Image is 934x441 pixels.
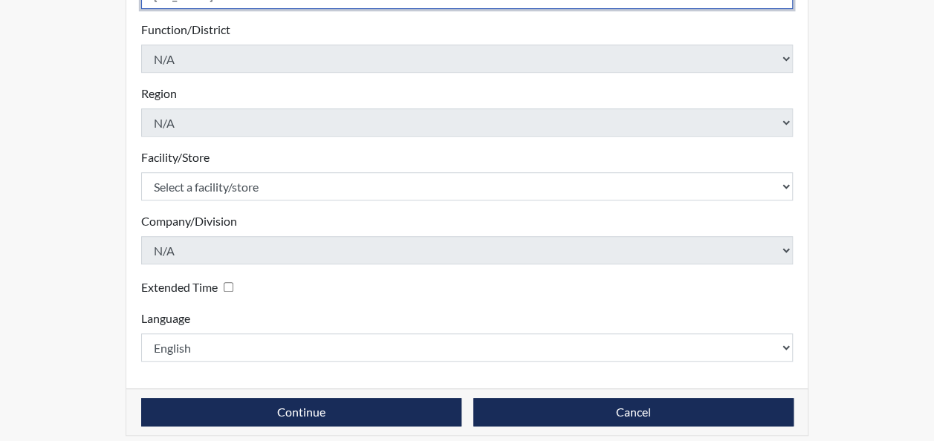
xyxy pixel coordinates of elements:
[141,21,230,39] label: Function/District
[141,212,237,230] label: Company/Division
[141,310,190,327] label: Language
[141,278,218,296] label: Extended Time
[141,276,239,298] div: Checking this box will provide the interviewee with an accomodation of extra time to answer each ...
[141,398,461,426] button: Continue
[473,398,794,426] button: Cancel
[141,148,210,166] label: Facility/Store
[141,85,177,102] label: Region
